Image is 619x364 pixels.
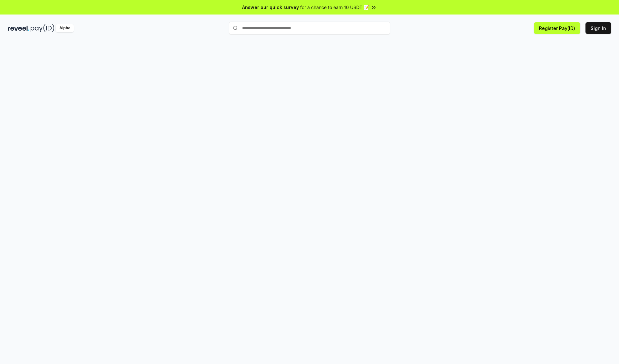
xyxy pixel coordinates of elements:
button: Sign In [585,22,611,34]
img: pay_id [31,24,54,32]
button: Register Pay(ID) [534,22,580,34]
span: Answer our quick survey [242,4,299,11]
span: for a chance to earn 10 USDT 📝 [300,4,369,11]
div: Alpha [56,24,74,32]
img: reveel_dark [8,24,29,32]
